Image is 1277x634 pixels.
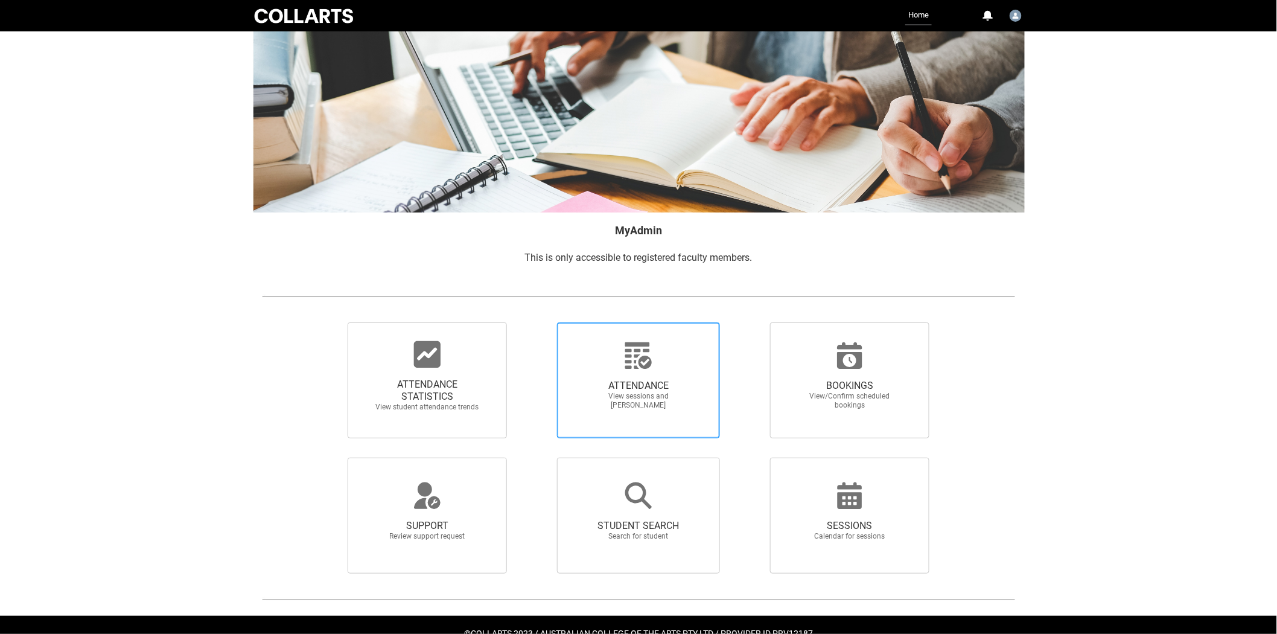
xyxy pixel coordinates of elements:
[797,532,903,541] span: Calendar for sessions
[585,520,692,532] span: STUDENT SEARCH
[797,520,903,532] span: SESSIONS
[797,392,903,410] span: View/Confirm scheduled bookings
[585,380,692,392] span: ATTENDANCE
[1007,5,1025,24] button: User Profile Faculty.bwoods
[797,380,903,392] span: BOOKINGS
[262,222,1015,239] h2: MyAdmin
[374,379,480,403] span: ATTENDANCE STATISTICS
[585,392,692,410] span: View sessions and [PERSON_NAME]
[585,532,692,541] span: Search for student
[525,252,753,263] span: This is only accessible to registered faculty members.
[374,403,480,412] span: View student attendance trends
[262,290,1015,303] img: REDU_GREY_LINE
[262,593,1015,606] img: REDU_GREY_LINE
[905,6,932,25] a: Home
[374,520,480,532] span: SUPPORT
[374,532,480,541] span: Review support request
[1010,10,1022,22] img: Faculty.bwoods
